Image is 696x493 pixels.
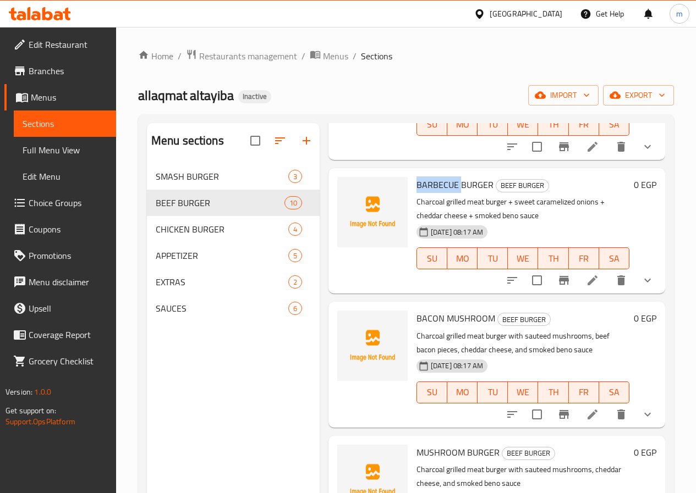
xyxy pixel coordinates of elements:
span: FR [573,384,595,400]
a: Coverage Report [4,322,116,348]
span: Sections [23,117,107,130]
button: sort-choices [499,401,525,428]
button: WE [508,114,538,136]
span: WE [512,384,534,400]
span: TU [482,251,503,267]
button: MO [447,247,478,269]
button: TU [478,247,508,269]
span: BEEF BURGER [502,447,555,459]
button: TU [478,381,508,403]
span: SA [604,384,625,400]
button: WE [508,381,538,403]
span: BACON MUSHROOM [416,310,495,326]
div: SMASH BURGER3 [147,163,320,190]
span: SA [604,117,625,132]
span: FR [573,251,595,267]
h6: 0 EGP [634,177,656,192]
a: Grocery Checklist [4,348,116,374]
button: MO [447,381,478,403]
span: Inactive [238,92,271,101]
div: SAUCES6 [147,295,320,322]
span: Get support on: [6,403,56,418]
div: APPETIZER [156,249,288,262]
svg: Show Choices [641,140,654,153]
button: SA [599,114,629,136]
li: / [353,49,357,63]
span: 3 [289,171,302,182]
button: import [528,85,599,106]
span: m [676,8,683,20]
a: Edit menu item [586,274,599,287]
button: SU [416,247,447,269]
span: MO [452,251,473,267]
span: FR [573,117,595,132]
a: Edit Restaurant [4,31,116,58]
a: Edit menu item [586,408,599,421]
span: SU [421,251,443,267]
div: items [288,223,302,236]
button: TH [538,247,568,269]
svg: Show Choices [641,274,654,287]
a: Menus [4,84,116,110]
button: sort-choices [499,134,525,160]
div: CHICKEN BURGER4 [147,216,320,242]
span: 10 [285,198,302,208]
span: Restaurants management [199,49,297,63]
span: TH [542,384,564,400]
span: Choice Groups [29,196,107,209]
span: 1.0.0 [34,385,51,399]
p: Charcoal grilled meat burger with sauteed mushrooms, cheddar cheese, and smoked beno sauce [416,463,629,490]
a: Menu disclaimer [4,269,116,295]
div: SAUCES [156,302,288,315]
span: 2 [289,277,302,287]
div: EXTRAS [156,275,288,289]
div: APPETIZER5 [147,242,320,269]
span: Grocery Checklist [29,354,107,368]
span: [DATE] 08:17 AM [426,227,487,237]
span: Select all sections [244,129,267,152]
h6: 0 EGP [634,445,656,460]
span: TU [482,384,503,400]
span: Menu disclaimer [29,275,107,289]
button: show more [634,267,661,293]
nav: breadcrumb [138,49,674,63]
span: Select to update [525,269,549,292]
a: Full Menu View [14,137,116,163]
span: BARBECUE BURGER [416,176,494,193]
span: Menus [323,49,348,63]
span: Select to update [525,135,549,158]
button: Branch-specific-item [551,267,577,293]
button: show more [634,134,661,160]
span: TH [542,117,564,132]
span: Sections [361,49,392,63]
div: items [284,196,302,209]
span: BEEF BURGER [156,196,284,209]
a: Promotions [4,242,116,269]
button: WE [508,247,538,269]
a: Home [138,49,173,63]
span: Select to update [525,403,549,426]
a: Support.OpsPlatform [6,414,75,429]
div: EXTRAS2 [147,269,320,295]
span: [DATE] 08:17 AM [426,361,487,371]
button: FR [569,381,599,403]
a: Edit menu item [586,140,599,153]
button: sort-choices [499,267,525,293]
span: Sort sections [267,128,293,154]
div: SMASH BURGER [156,170,288,183]
span: SA [604,251,625,267]
span: Branches [29,64,107,77]
button: delete [608,134,634,160]
span: SU [421,117,443,132]
span: Upsell [29,302,107,315]
h2: Menu sections [151,132,224,149]
span: CHICKEN BURGER [156,223,288,236]
button: show more [634,401,661,428]
div: items [288,275,302,289]
span: Version: [6,385,32,399]
button: Branch-specific-item [551,134,577,160]
span: 6 [289,303,302,314]
svg: Show Choices [641,408,654,421]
